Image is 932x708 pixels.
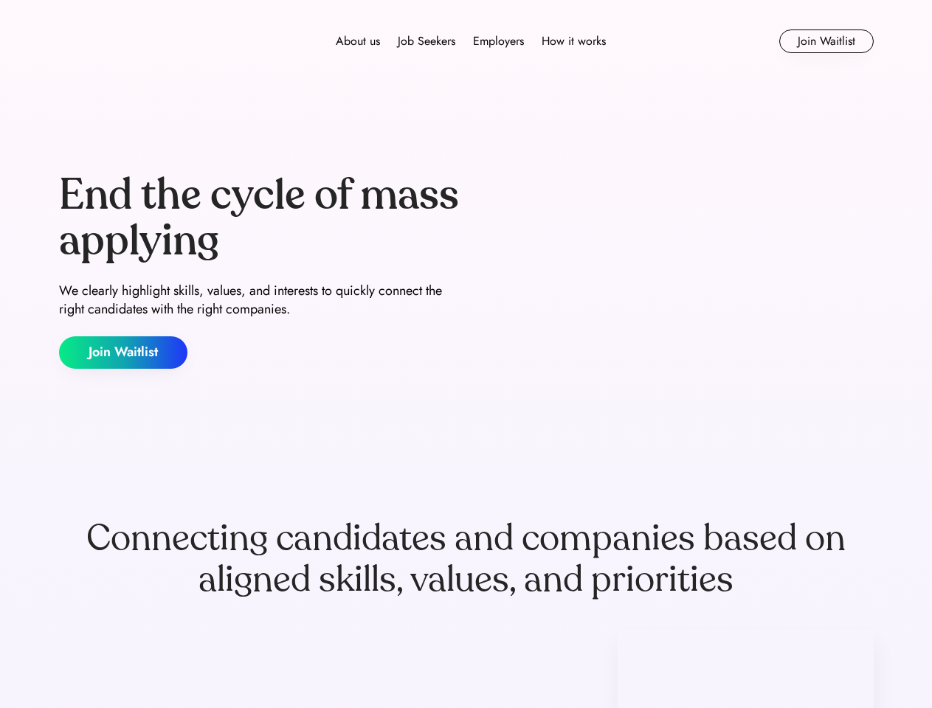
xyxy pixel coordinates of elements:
[398,32,455,50] div: Job Seekers
[59,173,460,263] div: End the cycle of mass applying
[779,29,874,53] button: Join Waitlist
[542,32,606,50] div: How it works
[59,282,460,319] div: We clearly highlight skills, values, and interests to quickly connect the right candidates with t...
[59,336,187,369] button: Join Waitlist
[472,112,874,429] img: yH5BAEAAAAALAAAAAABAAEAAAIBRAA7
[473,32,524,50] div: Employers
[59,29,162,53] img: Forward logo
[59,518,874,600] div: Connecting candidates and companies based on aligned skills, values, and priorities
[336,32,380,50] div: About us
